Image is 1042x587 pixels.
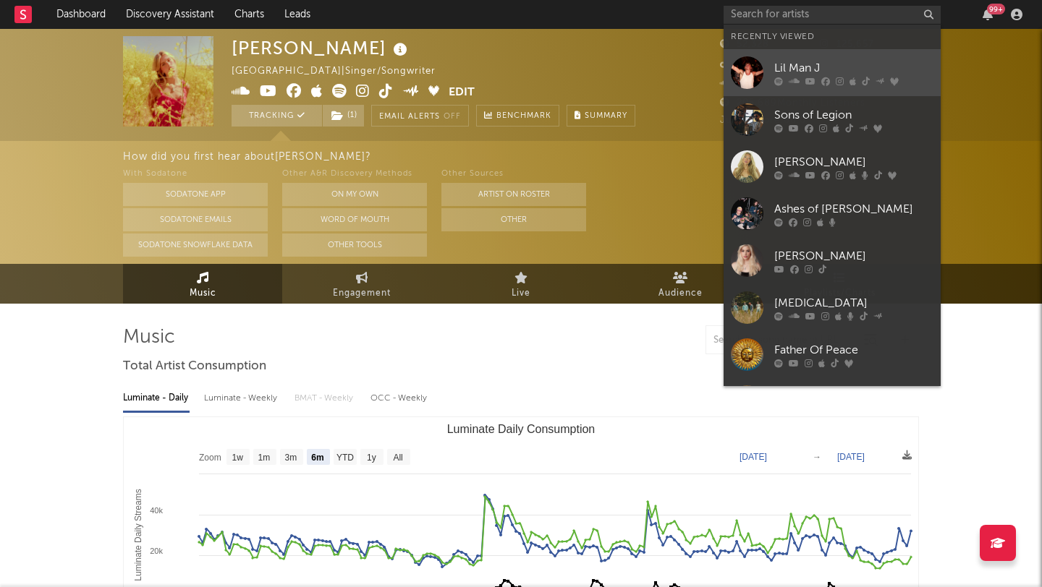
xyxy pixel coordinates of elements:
[367,453,376,463] text: 1y
[774,106,933,124] div: Sons of Legion
[987,4,1005,14] div: 99 +
[133,489,143,580] text: Luminate Daily Streams
[724,6,941,24] input: Search for artists
[774,153,933,171] div: [PERSON_NAME]
[496,108,551,125] span: Benchmark
[258,453,271,463] text: 1m
[123,386,190,411] div: Luminate - Daily
[724,331,941,378] a: Father Of Peace
[706,335,859,346] input: Search by song name or URL
[232,105,322,127] button: Tracking
[774,200,933,218] div: Ashes of [PERSON_NAME]
[282,183,427,206] button: On My Own
[441,264,601,304] a: Live
[123,208,268,231] button: Sodatone Emails
[720,40,769,49] span: 52,328
[567,105,635,127] button: Summary
[123,166,268,183] div: With Sodatone
[441,183,586,206] button: Artist on Roster
[123,148,1042,166] div: How did you first hear about [PERSON_NAME] ?
[282,264,441,304] a: Engagement
[983,9,993,20] button: 99+
[282,166,427,183] div: Other A&R Discovery Methods
[837,452,865,462] text: [DATE]
[731,28,933,46] div: Recently Viewed
[447,423,596,435] text: Luminate Daily Consumption
[720,79,755,88] span: 109
[449,84,475,102] button: Edit
[724,49,941,96] a: Lil Man J
[199,453,221,463] text: Zoom
[393,453,402,463] text: All
[311,453,323,463] text: 6m
[282,208,427,231] button: Word Of Mouth
[190,285,216,302] span: Music
[601,264,760,304] a: Audience
[282,233,427,257] button: Other Tools
[232,63,452,80] div: [GEOGRAPHIC_DATA] | Singer/Songwriter
[232,453,244,463] text: 1w
[123,358,266,375] span: Total Artist Consumption
[774,294,933,312] div: [MEDICAL_DATA]
[774,59,933,77] div: Lil Man J
[813,452,821,462] text: →
[724,284,941,331] a: [MEDICAL_DATA]
[774,341,933,359] div: Father Of Peace
[724,96,941,143] a: Sons of Legion
[150,547,163,555] text: 20k
[323,105,364,127] button: (1)
[441,166,586,183] div: Other Sources
[333,285,391,302] span: Engagement
[371,105,469,127] button: Email AlertsOff
[658,285,703,302] span: Audience
[123,183,268,206] button: Sodatone App
[724,143,941,190] a: [PERSON_NAME]
[476,105,559,127] a: Benchmark
[123,233,268,257] button: Sodatone Snowflake Data
[774,247,933,265] div: [PERSON_NAME]
[150,506,163,515] text: 40k
[444,113,461,121] em: Off
[720,59,777,69] span: 472,800
[724,378,941,425] a: [PERSON_NAME]
[724,237,941,284] a: [PERSON_NAME]
[720,98,865,108] span: 205,689 Monthly Listeners
[336,453,354,463] text: YTD
[322,105,365,127] span: ( 1 )
[232,36,411,60] div: [PERSON_NAME]
[585,112,627,120] span: Summary
[740,452,767,462] text: [DATE]
[441,208,586,231] button: Other
[724,190,941,237] a: Ashes of [PERSON_NAME]
[123,264,282,304] a: Music
[512,285,530,302] span: Live
[204,386,280,411] div: Luminate - Weekly
[370,386,428,411] div: OCC - Weekly
[720,116,806,125] span: Jump Score: 68.6
[285,453,297,463] text: 3m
